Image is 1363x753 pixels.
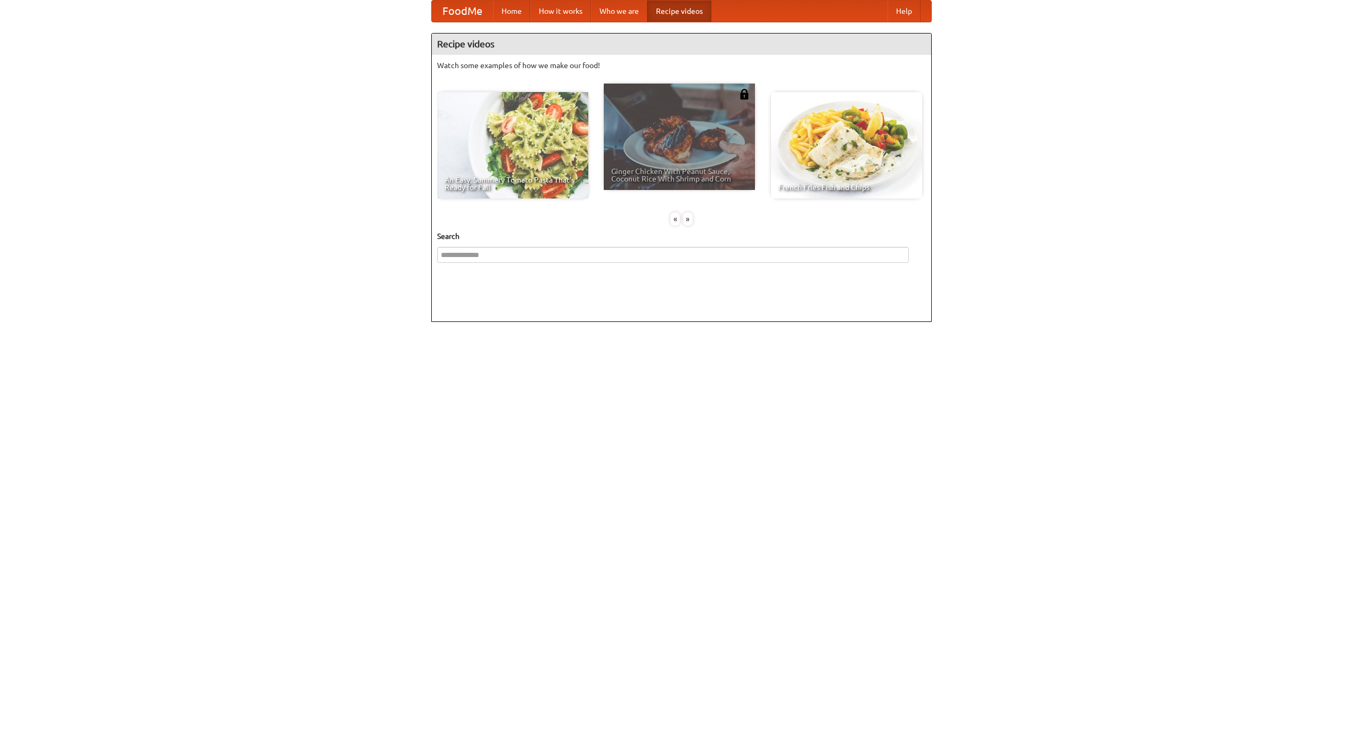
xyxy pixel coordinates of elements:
[778,184,915,191] span: French Fries Fish and Chips
[432,1,493,22] a: FoodMe
[670,212,680,226] div: «
[739,89,750,100] img: 483408.png
[888,1,921,22] a: Help
[445,176,581,191] span: An Easy, Summery Tomato Pasta That's Ready for Fall
[437,231,926,242] h5: Search
[432,34,931,55] h4: Recipe videos
[591,1,647,22] a: Who we are
[437,92,588,198] a: An Easy, Summery Tomato Pasta That's Ready for Fall
[530,1,591,22] a: How it works
[771,92,922,198] a: French Fries Fish and Chips
[493,1,530,22] a: Home
[683,212,693,226] div: »
[437,60,926,71] p: Watch some examples of how we make our food!
[647,1,711,22] a: Recipe videos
